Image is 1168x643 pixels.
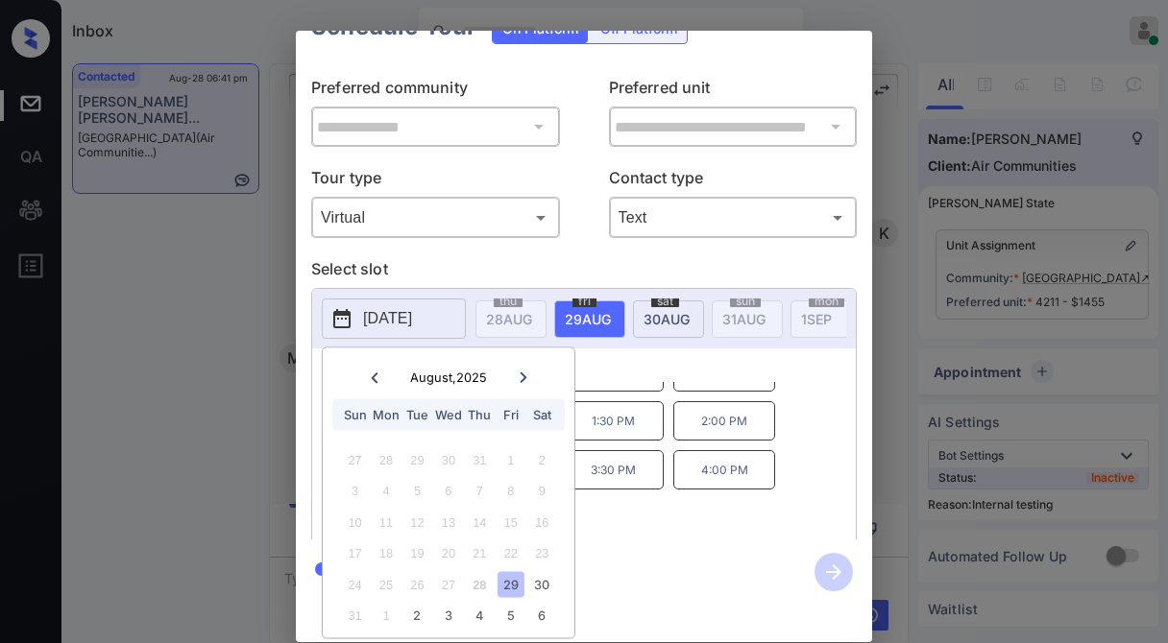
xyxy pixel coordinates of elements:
div: month 2025-08 [328,444,568,631]
div: Not available Thursday, July 31st, 2025 [467,446,493,472]
p: Tour type [311,166,560,197]
div: date-select [554,300,625,338]
div: Not available Sunday, August 3rd, 2025 [342,478,368,504]
p: [DATE] [363,307,412,330]
span: sat [651,296,679,307]
div: Mon [373,402,399,428]
p: 1:30 PM [562,401,664,441]
div: Not available Saturday, August 16th, 2025 [529,509,555,535]
div: Not available Wednesday, July 30th, 2025 [435,446,461,472]
span: 29 AUG [565,311,611,327]
p: 3:30 PM [562,450,664,489]
div: Not available Thursday, August 7th, 2025 [467,478,493,504]
div: Not available Tuesday, August 5th, 2025 [404,478,430,504]
div: Not available Sunday, July 27th, 2025 [342,446,368,472]
div: Virtual [316,202,555,233]
span: fri [572,296,596,307]
div: Thu [467,402,493,428]
div: Tue [404,402,430,428]
div: date-select [633,300,704,338]
span: 30 AUG [644,311,690,327]
div: August , 2025 [410,370,487,385]
div: Not available Thursday, August 14th, 2025 [467,509,493,535]
div: Not available Tuesday, July 29th, 2025 [404,446,430,472]
div: Sun [342,402,368,428]
div: Wed [435,402,461,428]
div: Not available Wednesday, August 13th, 2025 [435,509,461,535]
div: Not available Wednesday, August 6th, 2025 [435,478,461,504]
div: Not available Monday, August 4th, 2025 [373,478,399,504]
button: [DATE] [322,298,466,339]
div: Text [614,202,853,233]
div: Not available Monday, July 28th, 2025 [373,446,399,472]
p: 4:00 PM [673,450,775,489]
div: Not available Friday, August 8th, 2025 [498,478,523,504]
div: Not available Saturday, August 2nd, 2025 [529,446,555,472]
div: Sat [529,402,555,428]
div: Not available Friday, August 15th, 2025 [498,509,523,535]
div: Not available Monday, August 11th, 2025 [373,509,399,535]
p: Preferred community [311,76,560,107]
div: Not available Friday, August 1st, 2025 [498,446,523,472]
div: Not available Tuesday, August 12th, 2025 [404,509,430,535]
button: btn-next [803,547,864,597]
p: Contact type [609,166,858,197]
div: Not available Saturday, August 9th, 2025 [529,478,555,504]
p: Preferred unit [609,76,858,107]
p: 2:00 PM [673,401,775,441]
div: Not available Sunday, August 10th, 2025 [342,509,368,535]
p: Select slot [311,257,857,288]
div: Fri [498,402,523,428]
p: *Available time slots [339,348,856,382]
